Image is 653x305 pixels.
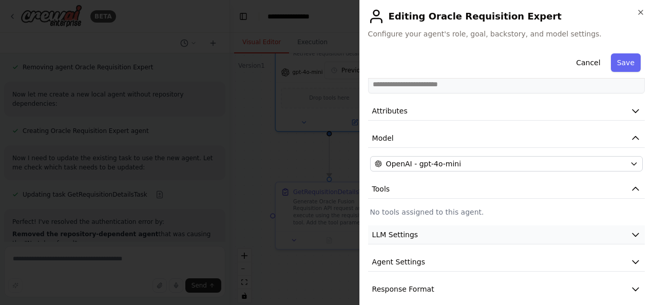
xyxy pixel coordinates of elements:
[370,156,643,171] button: OpenAI - gpt-4o-mini
[368,29,645,39] span: Configure your agent's role, goal, backstory, and model settings.
[368,225,645,244] button: LLM Settings
[370,207,643,217] p: No tools assigned to this agent.
[372,284,434,294] span: Response Format
[368,280,645,299] button: Response Format
[386,159,461,169] span: OpenAI - gpt-4o-mini
[372,106,408,116] span: Attributes
[372,257,425,267] span: Agent Settings
[368,8,645,25] h2: Editing Oracle Requisition Expert
[611,53,641,72] button: Save
[368,129,645,148] button: Model
[372,230,418,240] span: LLM Settings
[368,253,645,272] button: Agent Settings
[368,102,645,121] button: Attributes
[368,180,645,199] button: Tools
[372,133,394,143] span: Model
[372,184,390,194] span: Tools
[570,53,606,72] button: Cancel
